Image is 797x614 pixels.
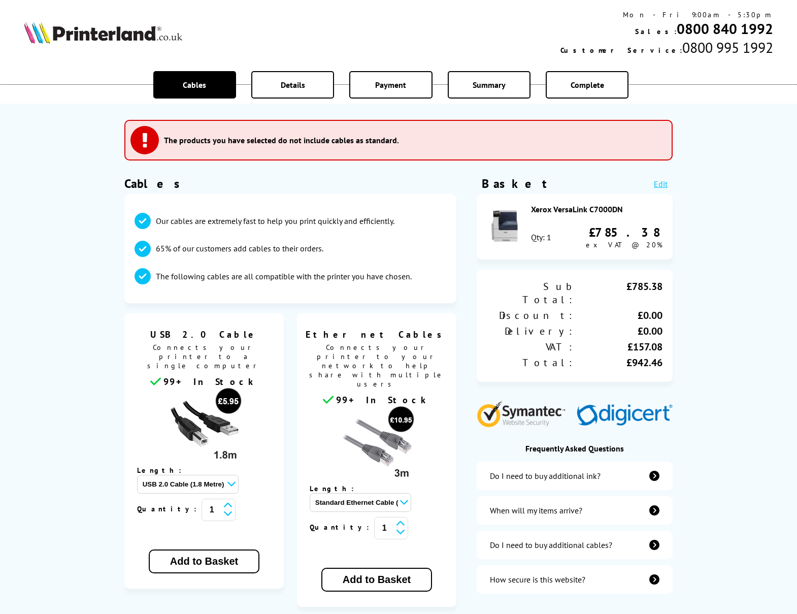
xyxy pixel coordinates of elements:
span: Cables [183,80,206,90]
span: Payment [375,80,406,90]
div: How secure is this website? [490,574,585,585]
span: ex VAT @ 20% [586,240,662,249]
div: Do I need to buy additional ink? [490,471,601,481]
img: Xerox VersaLink C7000DN [487,208,522,244]
span: Ethernet Cables [305,329,449,340]
span: Length: [137,466,191,475]
img: Symantec Website Security [477,398,573,427]
div: Mon - Fri 9:00am - 5:30pm [560,10,773,19]
div: Frequently Asked Questions [477,443,673,454]
img: usb cable [166,387,242,464]
button: Add to Basket [149,550,259,573]
span: Sales: [635,27,677,36]
span: Length: [310,484,364,493]
span: Summary [473,80,506,90]
img: Ethernet cable [339,406,415,482]
div: £785.38 [586,224,662,240]
button: Add to Basket [321,568,432,592]
span: Connects your printer to a single computer [129,340,279,375]
span: Customer Service: [560,46,682,55]
div: Sub Total: [487,280,575,306]
div: Discount: [487,309,575,322]
span: Connects your printer to your network to help share with multiple users [302,340,451,394]
a: items-arrive [477,496,673,525]
p: The following cables are all compatible with the printer you have chosen. [156,271,412,282]
span: 99+ In Stock [336,394,430,406]
span: Quantity: [310,523,374,532]
div: Delivery: [487,325,575,338]
a: 0800 840 1992 [677,19,773,38]
div: VAT: [487,340,575,353]
div: Xerox VersaLink C7000DN [531,204,663,214]
span: USB 2.0 Cable [132,329,276,340]
div: Qty: 1 [531,232,551,242]
h1: Cables [124,176,456,191]
div: £0.00 [575,325,662,338]
p: Our cables are extremely fast to help you print quickly and efficiently. [156,215,394,227]
div: When will my items arrive? [490,505,582,515]
div: £942.46 [575,356,662,369]
a: additional-ink [477,462,673,490]
div: Total: [487,356,575,369]
span: 99+ In Stock [163,376,258,387]
div: Basket [482,176,548,191]
a: Edit [654,179,668,189]
a: secure-website [477,565,673,594]
div: Do I need to buy additional cables? [490,540,612,550]
div: £785.38 [575,280,662,306]
a: additional-cables [477,531,673,559]
img: Printerland Logo [24,21,182,44]
span: Details [281,80,305,90]
span: 0800 995 1992 [682,38,773,57]
h3: The products you have selected do not include cables as standard. [164,135,399,145]
div: £157.08 [575,340,662,353]
div: £0.00 [575,309,662,322]
span: Quantity: [137,504,202,513]
img: Digicert [577,404,673,427]
p: 65% of our customers add cables to their orders. [156,243,323,254]
span: Complete [571,80,604,90]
